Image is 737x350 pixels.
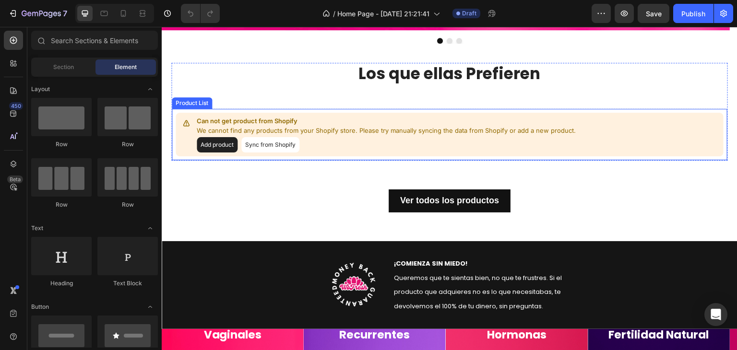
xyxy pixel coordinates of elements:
[31,200,92,209] div: Row
[143,82,158,97] span: Toggle open
[646,10,662,18] span: Save
[232,246,400,284] span: Queremos que te sientas bien, no que te frustres. Si el producto que adquieres no es lo que neces...
[638,4,669,23] button: Save
[9,102,23,110] div: 450
[31,303,49,311] span: Button
[337,9,429,19] span: Home Page - [DATE] 21:21:41
[704,303,727,326] div: Open Intercom Messenger
[31,85,50,93] span: Layout
[681,9,705,19] div: Publish
[31,140,92,149] div: Row
[97,140,158,149] div: Row
[31,31,158,50] input: Search Sections & Elements
[7,175,23,183] div: Beta
[97,279,158,288] div: Text Block
[168,234,216,282] img: gempages_576613178713048003-2250ba2a-c193-46c5-a927-c4b0f0c0ad4e.png
[181,4,220,23] div: Undo/Redo
[462,9,476,18] span: Draft
[143,299,158,315] span: Toggle open
[143,221,158,236] span: Toggle open
[673,4,713,23] button: Publish
[162,27,737,350] iframe: Design area
[115,63,137,71] span: Element
[63,8,67,19] p: 7
[227,163,349,185] button: <p>Ver todos los productos</p>
[53,63,74,71] span: Section
[97,200,158,209] div: Row
[31,224,43,233] span: Text
[31,279,92,288] div: Heading
[232,232,306,241] strong: ¡COMIENZA SIN MIEDO!
[238,168,337,179] p: Ver todos los productos
[333,9,335,19] span: /
[4,4,71,23] button: 7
